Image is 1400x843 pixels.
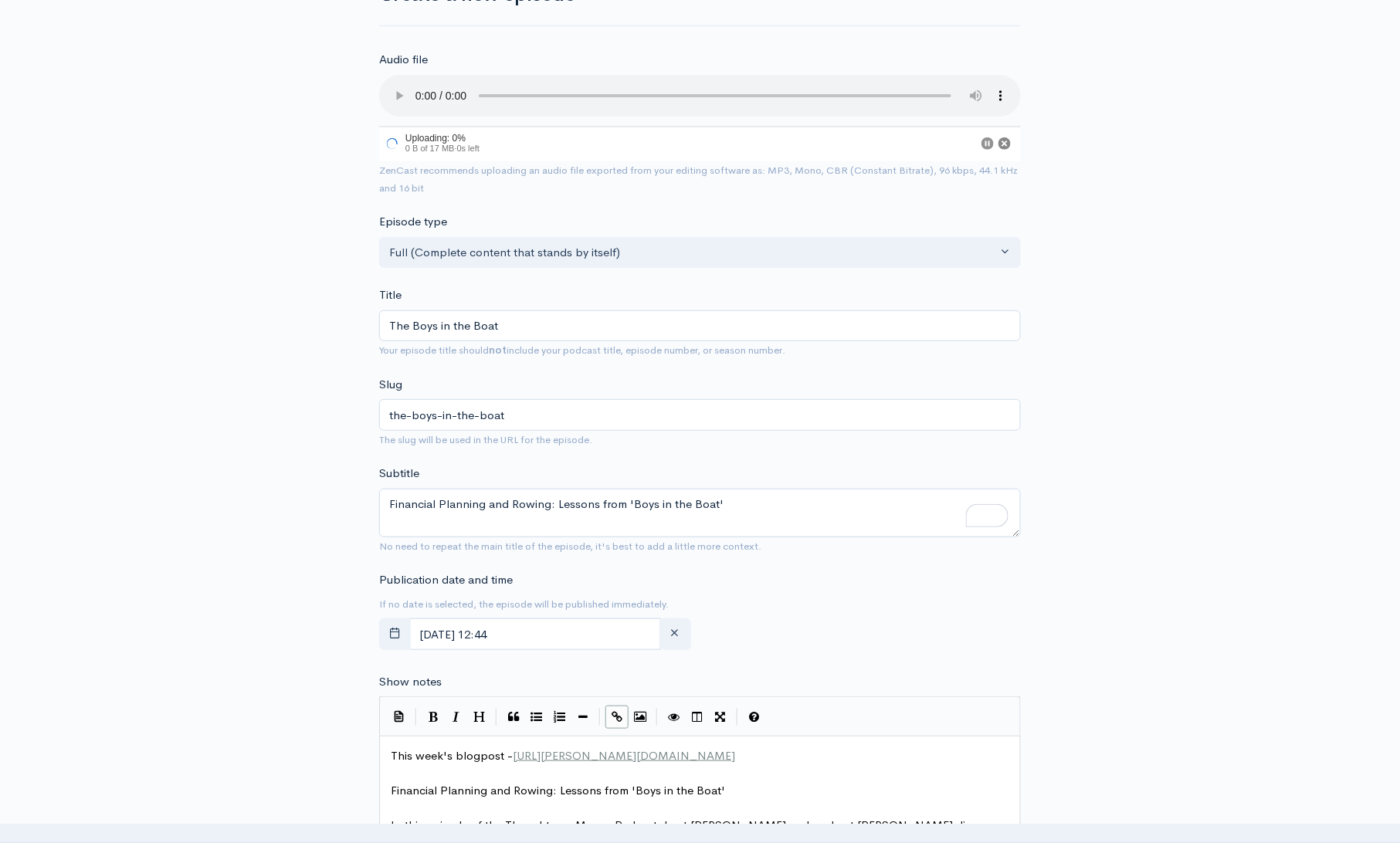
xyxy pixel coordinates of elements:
i: | [599,709,601,726]
div: Full (Complete content that stands by itself) [389,244,997,262]
label: Title [379,286,402,304]
label: Episode type [379,213,447,231]
button: Markdown Guide [743,706,766,729]
div: Uploading: 0% [405,134,480,143]
button: Heading [468,706,491,729]
button: Generic List [525,706,548,729]
button: Numbered List [548,706,571,729]
button: Toggle Fullscreen [709,706,732,729]
small: No need to repeat the main title of the episode, it's best to add a little more context. [379,540,761,553]
textarea: To enrich screen reader interactions, please activate Accessibility in Grammarly extension settings [379,489,1021,537]
button: Pause [981,137,994,150]
span: [URL][PERSON_NAME][DOMAIN_NAME] [513,748,735,763]
div: Uploading [379,126,483,161]
button: Toggle Preview [663,706,686,729]
button: Full (Complete content that stands by itself) [379,237,1021,269]
input: What is the episode's title? [379,310,1021,342]
small: Your episode title should include your podcast title, episode number, or season number. [379,344,785,357]
label: Subtitle [379,465,419,482]
button: Bold [422,706,445,729]
button: toggle [379,618,411,650]
i: | [496,709,497,726]
i: | [415,709,417,726]
button: clear [659,618,691,650]
span: This week's blogpost - [391,748,735,763]
label: Show notes [379,673,442,691]
small: The slug will be used in the URL for the episode. [379,433,592,446]
label: Slug [379,376,402,394]
small: If no date is selected, the episode will be published immediately. [379,598,669,611]
label: Audio file [379,51,428,69]
button: Insert Show Notes Template [388,704,411,727]
button: Cancel [998,137,1011,150]
i: | [737,709,738,726]
button: Quote [502,706,525,729]
input: title-of-episode [379,399,1021,431]
span: 0 B of 17 MB · 0s left [405,144,480,153]
strong: not [489,344,507,357]
button: Create Link [605,706,629,729]
button: Toggle Side by Side [686,706,709,729]
button: Insert Image [629,706,652,729]
label: Publication date and time [379,571,513,589]
small: ZenCast recommends uploading an audio file exported from your editing software as: MP3, Mono, CBR... [379,164,1018,195]
button: Italic [445,706,468,729]
i: | [656,709,658,726]
button: Insert Horizontal Line [571,706,595,729]
span: Financial Planning and Rowing: Lessons from 'Boys in the Boat' [391,783,725,797]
